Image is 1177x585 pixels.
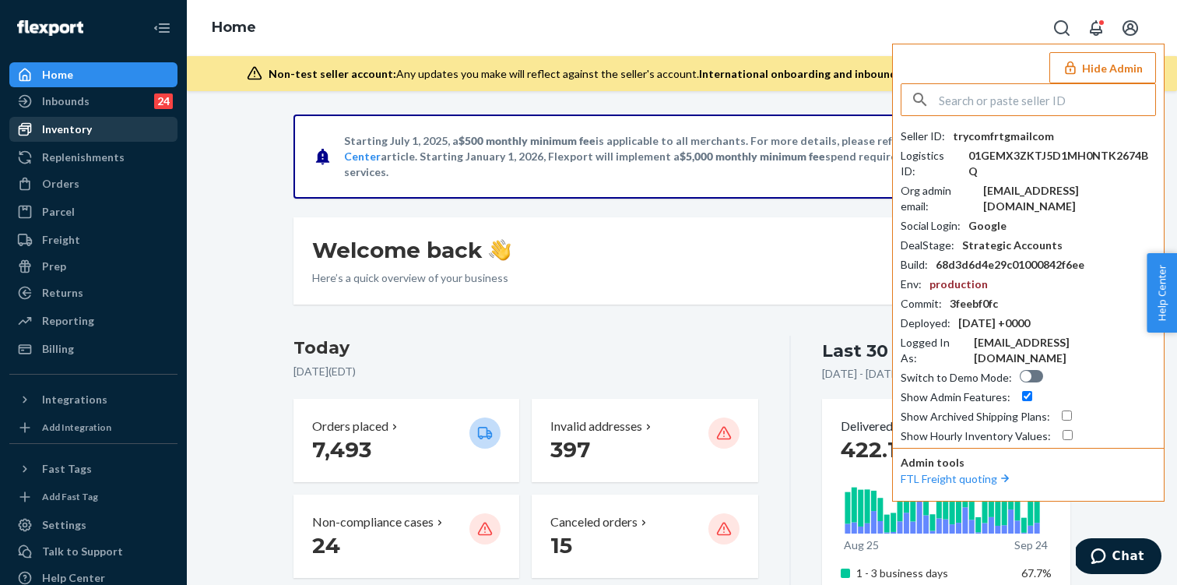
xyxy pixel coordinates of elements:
[901,148,961,179] div: Logistics ID :
[9,117,177,142] a: Inventory
[42,176,79,192] div: Orders
[901,389,1010,405] div: Show Admin Features :
[532,495,757,578] button: Canceled orders 15
[154,93,173,109] div: 24
[42,517,86,533] div: Settings
[550,418,642,435] p: Invalid addresses
[550,532,572,559] span: 15
[42,421,111,434] div: Add Integration
[1014,537,1048,553] p: Sep 24
[9,539,177,564] button: Talk to Support
[42,392,107,407] div: Integrations
[269,67,396,80] span: Non-test seller account:
[9,62,177,87] a: Home
[42,93,90,109] div: Inbounds
[42,544,123,559] div: Talk to Support
[312,436,371,463] span: 7,493
[939,84,1155,115] input: Search or paste seller ID
[901,315,950,331] div: Deployed :
[489,239,511,261] img: hand-wave emoji
[9,254,177,279] a: Prep
[680,150,825,163] span: $5,000 monthly minimum fee
[699,67,1102,80] span: International onboarding and inbounding may not work during impersonation.
[901,472,1013,485] a: FTL Freight quoting
[950,296,998,312] div: 3feebf0fc
[42,232,80,248] div: Freight
[459,134,596,147] span: $500 monthly minimum fee
[293,364,758,379] p: [DATE] ( EDT )
[9,418,177,437] a: Add Integration
[42,341,74,357] div: Billing
[953,129,1054,144] div: trycomfrtgmailcom
[901,218,961,234] div: Social Login :
[312,270,511,286] p: Here’s a quick overview of your business
[901,335,966,366] div: Logged In As :
[1046,12,1077,44] button: Open Search Box
[974,335,1156,366] div: [EMAIL_ADDRESS][DOMAIN_NAME]
[42,259,66,274] div: Prep
[42,122,92,137] div: Inventory
[844,537,879,553] p: Aug 25
[42,67,73,83] div: Home
[901,455,1156,470] p: Admin tools
[1080,12,1112,44] button: Open notifications
[841,436,912,463] span: 422.1k
[1147,253,1177,333] button: Help Center
[929,277,988,292] div: production
[968,218,1007,234] div: Google
[42,285,83,301] div: Returns
[1021,566,1052,580] span: 67.7%
[212,19,256,36] a: Home
[9,387,177,412] button: Integrations
[312,532,340,559] span: 24
[968,148,1156,179] div: 01GEMX3ZKTJ5D1MH0NTK2674BQ
[532,399,757,482] button: Invalid addresses 397
[9,227,177,252] a: Freight
[312,513,434,531] p: Non-compliance cases
[199,5,269,51] ol: breadcrumbs
[901,277,922,292] div: Env :
[901,409,1050,425] div: Show Archived Shipping Plans :
[293,336,758,361] h3: Today
[9,171,177,196] a: Orders
[856,566,1010,581] p: 1 - 3 business days
[9,337,177,361] a: Billing
[9,280,177,305] a: Returns
[9,308,177,333] a: Reporting
[841,418,943,435] button: Delivered orders
[958,315,1030,331] div: [DATE] +0000
[901,428,1051,444] div: Show Hourly Inventory Values :
[962,238,1063,253] div: Strategic Accounts
[269,66,1102,82] div: Any updates you make will reflect against the seller's account.
[1076,538,1161,577] iframe: Opens a widget where you can chat to one of our agents
[9,145,177,170] a: Replenishments
[17,20,83,36] img: Flexport logo
[344,133,1017,180] p: Starting July 1, 2025, a is applicable to all merchants. For more details, please refer to this a...
[42,490,98,503] div: Add Fast Tag
[983,183,1156,214] div: [EMAIL_ADDRESS][DOMAIN_NAME]
[42,204,75,220] div: Parcel
[42,150,125,165] div: Replenishments
[42,461,92,477] div: Fast Tags
[936,257,1084,273] div: 68d3d6d4e29c01000842f6ee
[550,436,590,463] span: 397
[42,313,94,329] div: Reporting
[901,129,945,144] div: Seller ID :
[550,513,638,531] p: Canceled orders
[1049,52,1156,83] button: Hide Admin
[901,370,1012,386] div: Switch to Demo Mode :
[9,456,177,481] button: Fast Tags
[822,366,928,382] p: [DATE] - [DATE] ( EDT )
[901,183,975,214] div: Org admin email :
[9,199,177,224] a: Parcel
[901,257,928,273] div: Build :
[9,513,177,537] a: Settings
[293,399,519,482] button: Orders placed 7,493
[312,418,388,435] p: Orders placed
[822,339,936,363] div: Last 30 days
[9,488,177,506] a: Add Fast Tag
[312,236,511,264] h1: Welcome back
[293,495,519,578] button: Non-compliance cases 24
